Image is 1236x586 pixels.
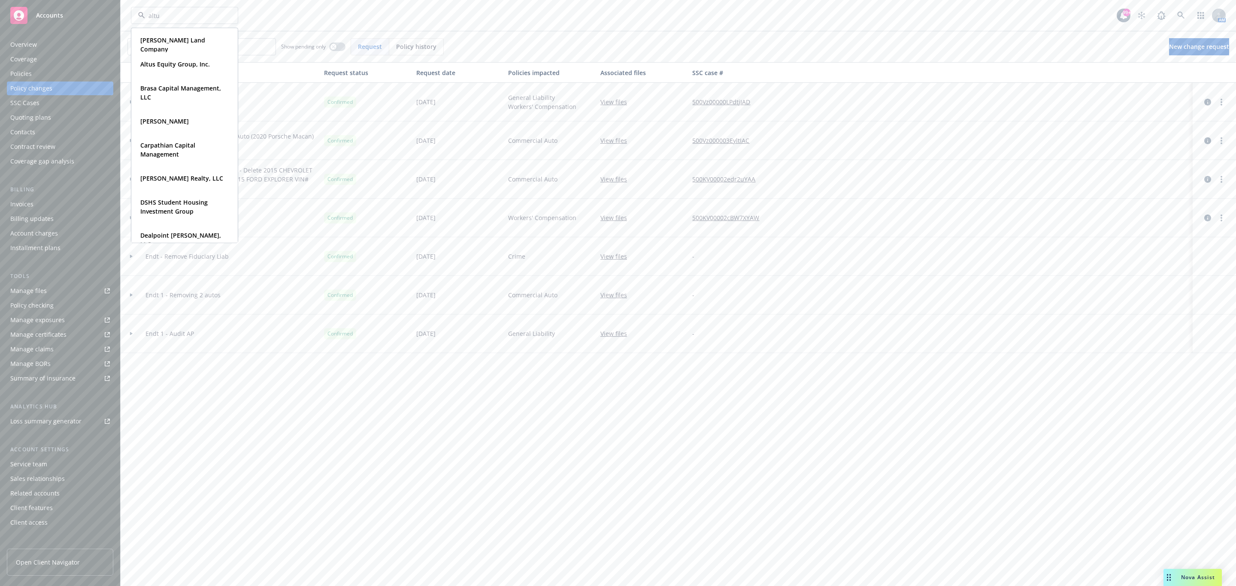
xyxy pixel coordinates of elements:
[7,299,113,312] a: Policy checking
[1163,569,1222,586] button: Nova Assist
[1192,7,1209,24] a: Switch app
[508,290,557,299] span: Commercial Auto
[327,137,353,145] span: Confirmed
[692,252,694,261] span: -
[1163,569,1174,586] div: Drag to move
[600,97,634,106] a: View files
[10,457,47,471] div: Service team
[7,38,113,51] a: Overview
[597,62,689,83] button: Associated files
[7,486,113,500] a: Related accounts
[7,457,113,471] a: Service team
[7,328,113,341] a: Manage certificates
[140,198,208,215] strong: DSHS Student Housing Investment Group
[508,93,576,102] span: General Liability
[10,472,65,486] div: Sales relationships
[508,68,594,77] div: Policies impacted
[692,290,694,299] span: -
[600,329,634,338] a: View files
[121,121,142,160] div: Toggle Row Expanded
[358,42,382,51] span: Request
[140,174,223,182] strong: [PERSON_NAME] Realty, LLC
[396,42,436,51] span: Policy history
[7,125,113,139] a: Contacts
[140,231,221,248] strong: Dealpoint [PERSON_NAME], LLC
[416,213,436,222] span: [DATE]
[10,299,54,312] div: Policy checking
[281,43,326,50] span: Show pending only
[416,136,436,145] span: [DATE]
[600,290,634,299] a: View files
[7,197,113,211] a: Invoices
[7,96,113,110] a: SSC Cases
[508,252,525,261] span: Crime
[600,136,634,145] a: View files
[7,227,113,240] a: Account charges
[508,136,557,145] span: Commercial Auto
[413,62,505,83] button: Request date
[7,313,113,327] a: Manage exposures
[7,3,113,27] a: Accounts
[7,67,113,81] a: Policies
[1172,7,1190,24] a: Search
[7,140,113,154] a: Contract review
[10,197,33,211] div: Invoices
[7,241,113,255] a: Installment plans
[692,329,694,338] span: -
[7,414,113,428] a: Loss summary generator
[10,111,51,124] div: Quoting plans
[327,330,353,338] span: Confirmed
[10,357,51,371] div: Manage BORs
[600,213,634,222] a: View files
[505,62,597,83] button: Policies impacted
[327,175,353,183] span: Confirmed
[321,62,413,83] button: Request status
[121,314,142,353] div: Toggle Row Expanded
[10,372,76,385] div: Summary of insurance
[7,402,113,411] div: Analytics hub
[1203,213,1213,223] a: circleInformation
[7,185,113,194] div: Billing
[508,175,557,184] span: Commercial Auto
[7,342,113,356] a: Manage claims
[145,290,221,299] span: Endt 1 - Removing 2 autos
[324,68,409,77] div: Request status
[140,117,189,125] strong: [PERSON_NAME]
[692,136,756,145] a: 500Vz000003EyltIAC
[7,472,113,486] a: Sales relationships
[327,98,353,106] span: Confirmed
[1133,7,1150,24] a: Stop snowing
[1203,174,1213,184] a: circleInformation
[1216,97,1227,107] a: more
[10,284,47,298] div: Manage files
[7,357,113,371] a: Manage BORs
[508,213,576,222] span: Workers' Compensation
[7,82,113,95] a: Policy changes
[121,237,142,276] div: Toggle Row Expanded
[1203,97,1213,107] a: circleInformation
[7,52,113,66] a: Coverage
[10,96,39,110] div: SSC Cases
[10,501,53,515] div: Client features
[7,154,113,168] a: Coverage gap analysis
[7,516,113,529] a: Client access
[10,342,54,356] div: Manage claims
[508,102,576,111] span: Workers' Compensation
[10,212,54,226] div: Billing updates
[36,12,63,19] span: Accounts
[7,445,113,454] div: Account settings
[1153,7,1170,24] a: Report a Bug
[7,111,113,124] a: Quoting plans
[600,175,634,184] a: View files
[145,11,221,20] input: Filter by keyword
[140,36,205,53] strong: [PERSON_NAME] Land Company
[121,160,142,199] div: Toggle Row Expanded
[121,276,142,314] div: Toggle Row Expanded
[600,68,686,77] div: Associated files
[10,38,37,51] div: Overview
[145,329,194,338] span: Endt 1 - Audit AP
[10,67,32,81] div: Policies
[10,486,60,500] div: Related accounts
[692,97,757,106] a: 500Vz00000LPdtjIAD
